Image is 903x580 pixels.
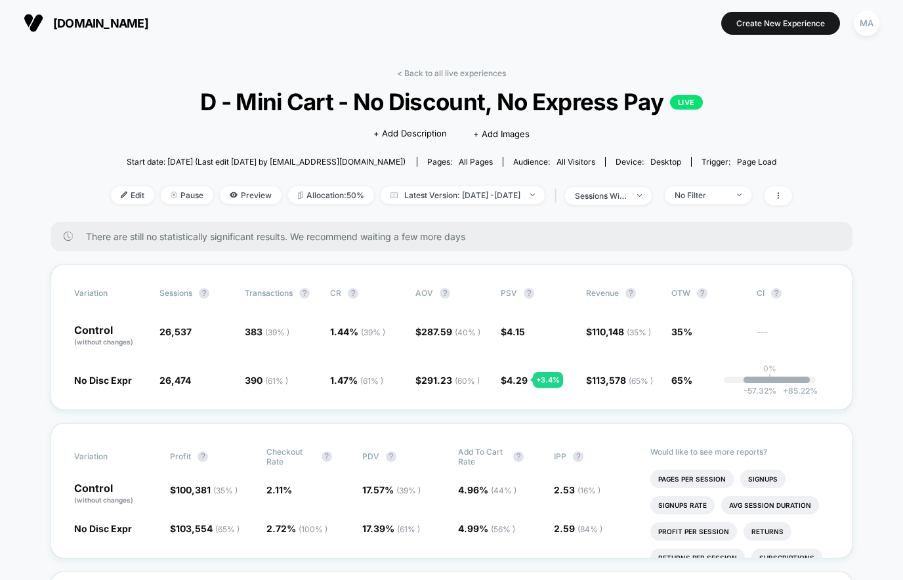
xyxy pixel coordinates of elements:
span: ( 16 % ) [577,486,600,495]
span: 110,148 [592,326,651,337]
span: PSV [501,288,517,298]
span: Allocation: 50% [288,186,374,204]
span: $ [501,375,528,386]
span: 287.59 [421,326,480,337]
span: ( 60 % ) [455,376,480,386]
div: Pages: [427,157,493,167]
span: 4.29 [507,375,528,386]
span: AOV [415,288,433,298]
span: 4.99 % [458,523,515,534]
button: ? [440,288,450,299]
div: sessions with impression [575,191,627,201]
span: 2.72 % [266,523,327,534]
span: ( 56 % ) [491,524,515,534]
span: 17.39 % [362,523,420,534]
span: --- [757,328,829,347]
span: Profit [170,451,191,461]
span: + Add Images [473,129,530,139]
span: $ [501,326,525,337]
span: ( 61 % ) [397,524,420,534]
button: ? [524,288,534,299]
img: end [637,194,642,197]
p: Control [74,483,157,505]
span: Start date: [DATE] (Last edit [DATE] by [EMAIL_ADDRESS][DOMAIN_NAME]) [127,157,406,167]
span: No Disc Expr [74,375,132,386]
img: calendar [390,192,398,198]
span: 4.96 % [458,484,516,495]
span: $ [170,523,240,534]
button: ? [513,451,524,462]
span: 1.44 % [330,326,385,337]
button: ? [198,451,208,462]
span: Add To Cart Rate [458,447,507,466]
span: -57.32 % [744,386,776,396]
span: Checkout Rate [266,447,315,466]
span: ( 39 % ) [396,486,421,495]
span: CR [330,288,341,298]
span: Edit [111,186,154,204]
p: Would like to see more reports? [650,447,829,457]
div: Trigger: [702,157,776,167]
span: OTW [671,288,744,299]
span: 390 [245,375,288,386]
span: $ [415,326,480,337]
img: Visually logo [24,13,43,33]
li: Subscriptions [751,549,822,567]
span: $ [170,484,238,495]
span: 85.22 % [776,386,818,396]
span: 103,554 [176,523,240,534]
p: 0% [763,363,776,373]
span: 100,381 [176,484,238,495]
span: Revenue [586,288,619,298]
a: < Back to all live experiences [397,68,506,78]
span: [DOMAIN_NAME] [53,16,148,30]
span: all pages [459,157,493,167]
span: ( 39 % ) [361,327,385,337]
span: 35% [671,326,692,337]
p: | [768,373,771,383]
span: There are still no statistically significant results. We recommend waiting a few more days [86,231,826,242]
span: All Visitors [556,157,595,167]
span: Sessions [159,288,192,298]
span: 65% [671,375,692,386]
span: 383 [245,326,289,337]
span: + [783,386,788,396]
img: rebalance [298,192,303,199]
button: ? [299,288,310,299]
button: ? [322,451,332,462]
span: Variation [74,288,146,299]
span: ( 100 % ) [299,524,327,534]
li: Signups [740,470,786,488]
span: ( 61 % ) [360,376,383,386]
button: ? [386,451,396,462]
span: 4.15 [507,326,525,337]
button: Create New Experience [721,12,840,35]
span: D - Mini Cart - No Discount, No Express Pay [145,88,758,115]
img: end [530,194,535,196]
button: ? [348,288,358,299]
span: | [551,186,565,205]
span: No Disc Expr [74,523,132,534]
span: ( 44 % ) [491,486,516,495]
span: ( 65 % ) [629,376,653,386]
span: ( 39 % ) [265,327,289,337]
span: ( 35 % ) [627,327,651,337]
span: $ [586,375,653,386]
img: end [171,192,177,198]
span: $ [415,375,480,386]
span: Preview [220,186,282,204]
button: [DOMAIN_NAME] [20,12,152,33]
li: Returns [744,522,791,541]
li: Signups Rate [650,496,715,514]
span: $ [586,326,651,337]
span: Transactions [245,288,293,298]
span: PDV [362,451,379,461]
span: (without changes) [74,338,133,346]
li: Profit Per Session [650,522,737,541]
li: Pages Per Session [650,470,734,488]
div: + 3.4 % [533,372,563,388]
button: ? [199,288,209,299]
button: ? [697,288,707,299]
p: LIVE [670,95,703,110]
span: 2.59 [554,523,602,534]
